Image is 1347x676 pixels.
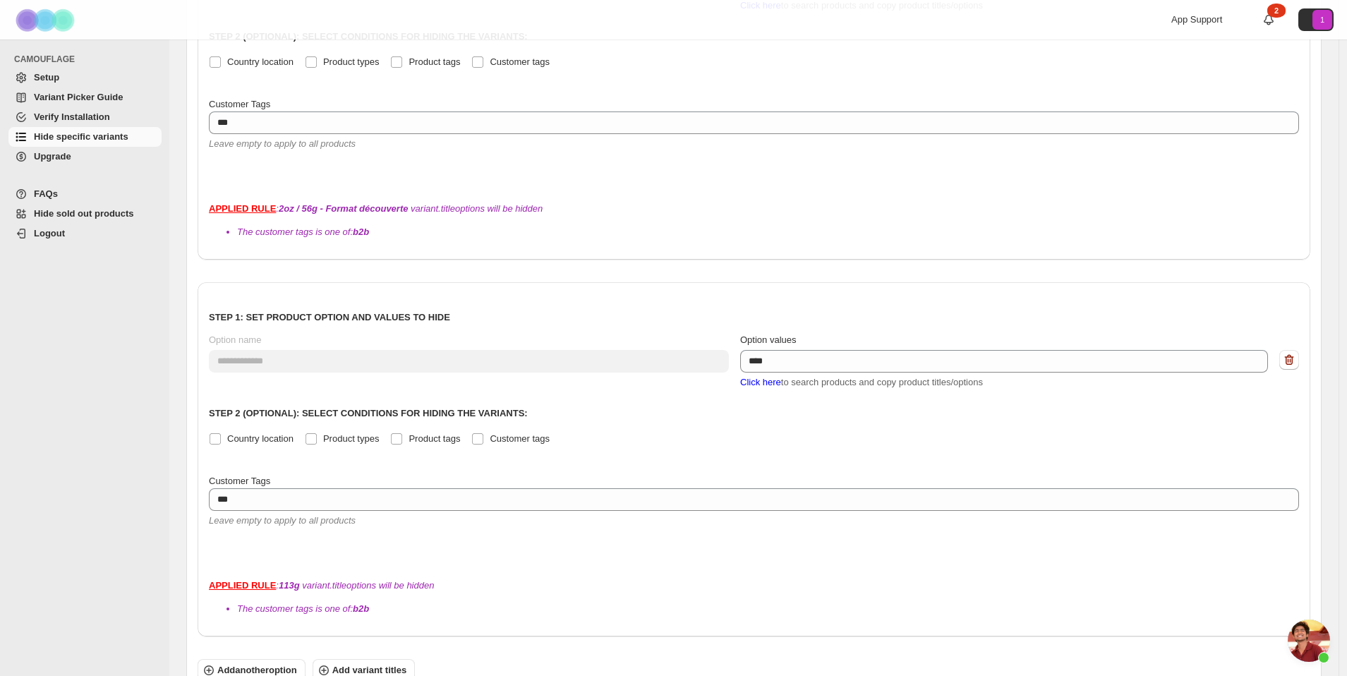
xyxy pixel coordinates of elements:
[8,87,162,107] a: Variant Picker Guide
[8,204,162,224] a: Hide sold out products
[34,72,59,83] span: Setup
[8,127,162,147] a: Hide specific variants
[34,208,134,219] span: Hide sold out products
[209,406,1299,421] p: Step 2 (Optional): Select conditions for hiding the variants:
[34,131,128,142] span: Hide specific variants
[209,579,1299,616] div: : variant.title options will be hidden
[209,515,356,526] span: Leave empty to apply to all products
[323,56,380,67] span: Product types
[1298,8,1334,31] button: Avatar with initials 1
[209,476,270,486] span: Customer Tags
[1262,13,1276,27] a: 2
[209,138,356,149] span: Leave empty to apply to all products
[1171,14,1222,25] span: App Support
[209,334,261,345] span: Option name
[8,147,162,167] a: Upgrade
[740,334,797,345] span: Option values
[14,54,162,65] span: CAMOUFLAGE
[34,111,110,122] span: Verify Installation
[209,203,276,214] strong: APPLIED RULE
[353,603,369,614] b: b2b
[11,1,82,40] img: Camouflage
[8,184,162,204] a: FAQs
[1288,620,1330,662] a: Open chat
[353,227,369,237] b: b2b
[740,377,983,387] span: to search products and copy product titles/options
[237,227,369,237] span: The customer tags is one of:
[209,310,1299,325] p: Step 1: Set product option and values to hide
[8,68,162,87] a: Setup
[409,56,460,67] span: Product tags
[279,580,300,591] b: 113g
[1267,4,1286,18] div: 2
[227,433,294,444] span: Country location
[1312,10,1332,30] span: Avatar with initials 1
[209,99,270,109] span: Customer Tags
[34,228,65,239] span: Logout
[409,433,460,444] span: Product tags
[209,202,1299,239] div: : variant.title options will be hidden
[740,377,781,387] span: Click here
[209,580,276,591] strong: APPLIED RULE
[490,433,550,444] span: Customer tags
[34,151,71,162] span: Upgrade
[8,107,162,127] a: Verify Installation
[490,56,550,67] span: Customer tags
[1320,16,1324,24] text: 1
[227,56,294,67] span: Country location
[323,433,380,444] span: Product types
[279,203,409,214] b: 2oz / 56g - Format découverte
[8,224,162,243] a: Logout
[34,92,123,102] span: Variant Picker Guide
[237,603,369,614] span: The customer tags is one of:
[34,188,58,199] span: FAQs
